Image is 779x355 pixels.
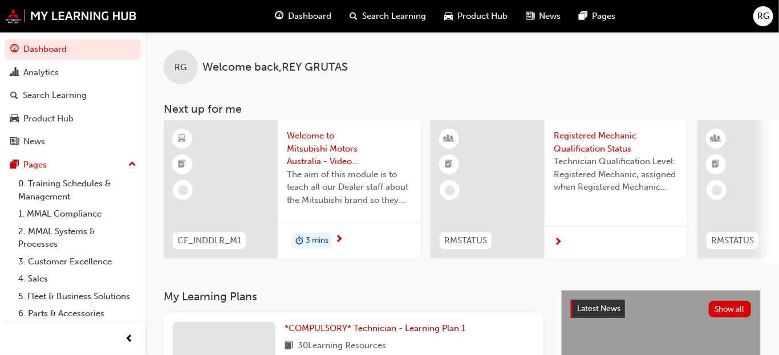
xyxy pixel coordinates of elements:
[5,62,141,83] a: Analytics
[14,223,141,253] a: 2. MMAL Systems & Processes
[287,129,411,168] span: Welcome to Mitsubishi Motors Australia - Video (Dealer Induction)
[554,129,678,155] span: Registered Mechanic Qualification Status
[175,61,187,74] span: RG
[554,238,562,248] span: next-icon
[340,5,435,28] a: search-iconSearch Learning
[164,290,543,303] h3: My Learning Plans
[444,9,453,23] span: car-icon
[23,158,47,172] div: Pages
[298,339,386,353] span: 30 Learning Resources
[23,66,59,79] div: Analytics
[711,234,754,247] span: RMSTATUS
[125,332,134,346] span: prev-icon
[5,85,141,106] a: Search Learning
[14,175,141,205] a: 0. Training Schedules & Management
[202,61,348,74] span: Welcome back , REY GRUTAS
[554,155,678,194] span: Technician Qualification Level: Registered Mechanic, assigned when Registered Mechanic modules ha...
[431,120,687,258] a: RMSTATUSRegistered Mechanic Qualification StatusTechnician Qualification Level: Registered Mechan...
[577,304,620,313] span: Latest News
[23,89,87,102] div: Search Learning
[295,234,303,248] span: duration-icon
[14,270,141,288] a: 4. Sales
[350,9,358,23] span: search-icon
[285,339,293,353] span: book-icon
[5,39,141,60] a: Dashboard
[145,103,779,116] h3: Next up for me
[23,112,74,125] div: Product Hub
[10,91,18,101] span: search-icon
[164,120,420,258] a: CF_INDDLR_M1Welcome to Mitsubishi Motors Australia - Video (Dealer Induction)The aim of this modu...
[14,305,141,323] a: 6. Parts & Accessories
[444,234,487,247] span: RMSTATUS
[23,135,45,148] div: News
[285,322,470,335] a: *COMPULSORY* Technician - Learning Plan 1
[10,44,19,55] span: guage-icon
[14,205,141,223] a: 1. MMAL Compliance
[275,9,283,23] span: guage-icon
[457,10,508,23] span: Product Hub
[445,185,455,195] span: learningRecordVerb_NONE-icon
[288,10,331,23] span: Dashboard
[757,10,769,23] span: RG
[177,234,241,247] span: CF_INDDLR_M1
[539,10,561,23] span: News
[10,114,19,124] span: car-icon
[435,5,517,28] a: car-iconProduct Hub
[14,323,141,340] a: 7. Service
[10,137,19,147] span: news-icon
[712,132,720,146] span: learningResourceType_INSTRUCTOR_LED-icon
[266,5,340,28] a: guage-iconDashboard
[526,9,534,23] span: news-icon
[5,36,141,154] button: DashboardAnalyticsSearch LearningProduct HubNews
[570,5,624,28] a: pages-iconPages
[306,234,328,247] span: 3 mins
[178,185,188,195] span: learningRecordVerb_NONE-icon
[571,300,751,318] a: Latest NewsShow all
[285,323,465,333] span: *COMPULSORY* Technician - Learning Plan 1
[10,160,19,170] span: pages-icon
[178,132,186,146] span: learningResourceType_ELEARNING-icon
[5,154,141,176] button: Pages
[517,5,570,28] a: news-iconNews
[6,9,137,23] img: mmal
[445,157,453,172] span: booktick-icon
[128,157,136,172] span: up-icon
[287,168,411,207] span: The aim of this module is to teach all our Dealer staff about the Mitsubishi brand so they demons...
[445,132,453,146] span: learningResourceType_INSTRUCTOR_LED-icon
[10,68,19,78] span: chart-icon
[709,301,752,317] button: Show all
[592,10,615,23] span: Pages
[712,157,720,172] span: booktick-icon
[712,185,722,195] span: learningRecordVerb_NONE-icon
[5,131,141,152] a: News
[5,108,141,129] a: Product Hub
[14,288,141,305] a: 5. Fleet & Business Solutions
[335,235,343,245] span: next-icon
[362,10,426,23] span: Search Learning
[579,9,587,23] span: pages-icon
[753,6,773,26] button: RG
[178,157,186,172] span: booktick-icon
[14,253,141,271] a: 3. Customer Excellence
